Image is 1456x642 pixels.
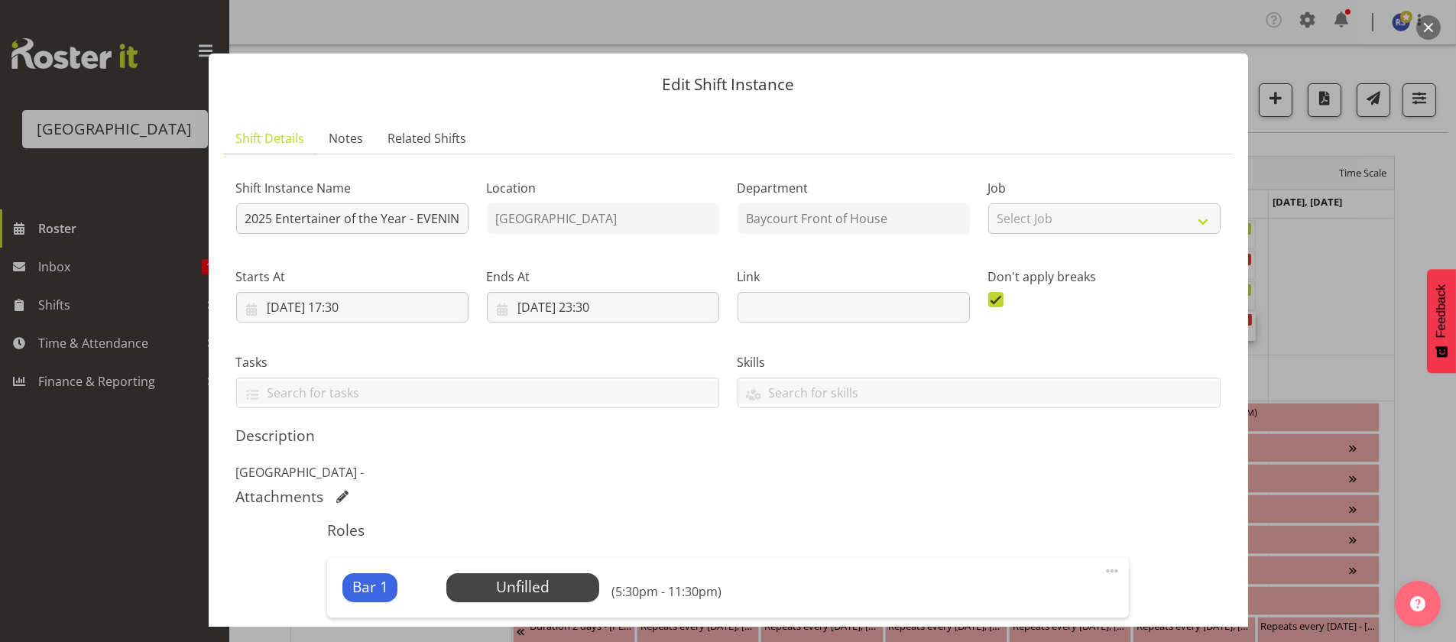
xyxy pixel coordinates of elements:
span: Bar 1 [352,576,388,598]
h5: Description [236,426,1221,445]
span: Related Shifts [388,129,467,148]
label: Department [738,179,970,197]
span: Feedback [1435,284,1448,338]
label: Tasks [236,353,719,371]
span: Notes [329,129,364,148]
p: Edit Shift Instance [224,76,1233,92]
input: Search for tasks [237,381,718,404]
label: Skills [738,353,1221,371]
label: Link [738,267,970,286]
label: Starts At [236,267,469,286]
h6: (5:30pm - 11:30pm) [611,584,722,599]
label: Ends At [487,267,719,286]
label: Don't apply breaks [988,267,1221,286]
p: [GEOGRAPHIC_DATA] - [236,463,1221,481]
input: Click to select... [487,292,719,323]
input: Search for skills [738,381,1220,404]
input: Shift Instance Name [236,203,469,234]
img: help-xxl-2.png [1410,596,1425,611]
input: Click to select... [236,292,469,323]
h5: Attachments [236,488,324,506]
label: Job [988,179,1221,197]
label: Location [487,179,719,197]
span: Unfilled [496,576,550,597]
h5: Roles [327,521,1129,540]
span: Shift Details [236,129,305,148]
button: Feedback - Show survey [1427,269,1456,373]
label: Shift Instance Name [236,179,469,197]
